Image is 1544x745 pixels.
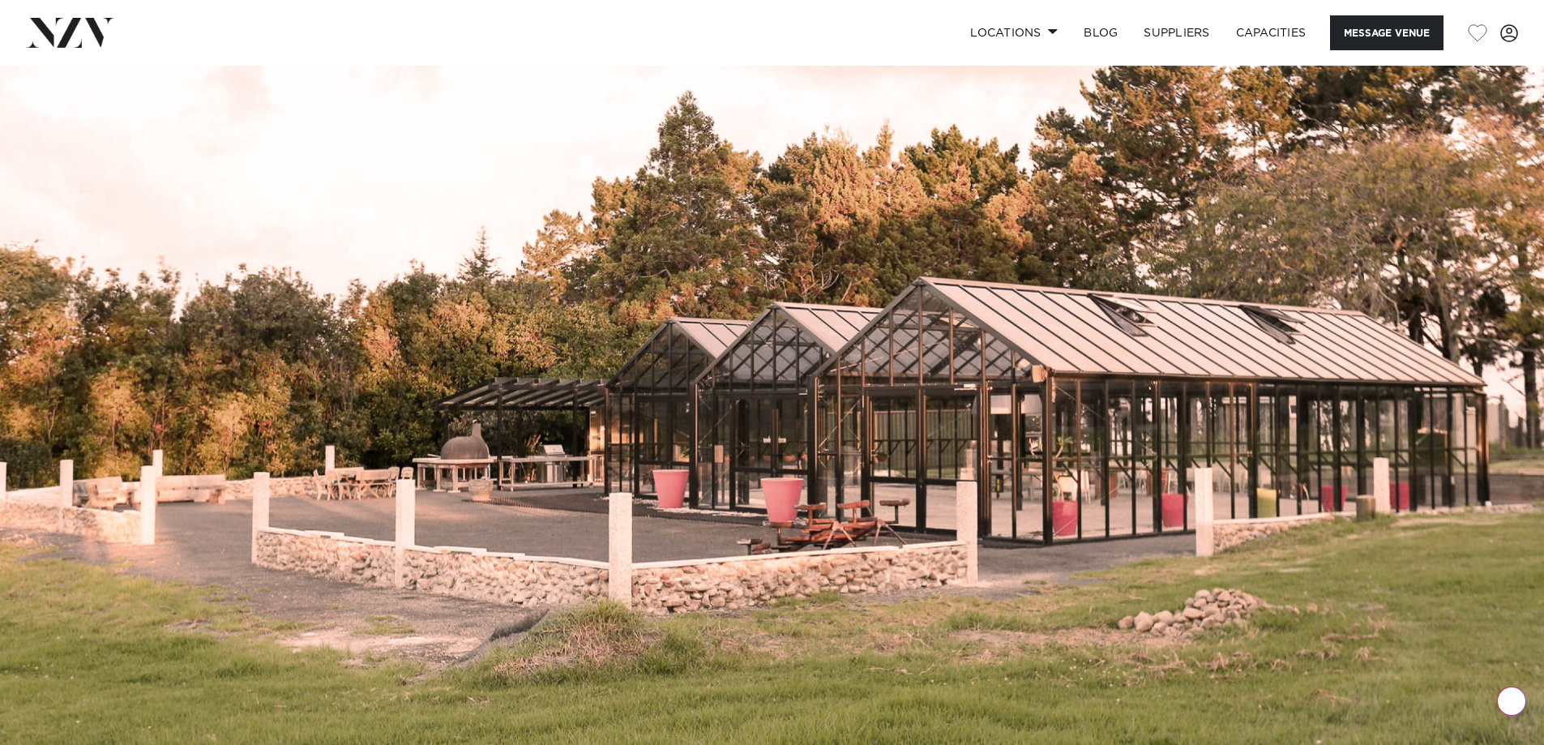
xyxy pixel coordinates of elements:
a: BLOG [1071,15,1131,50]
a: SUPPLIERS [1131,15,1222,50]
a: Capacities [1223,15,1319,50]
a: Locations [957,15,1071,50]
img: nzv-logo.png [26,18,114,47]
button: Message Venue [1330,15,1443,50]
